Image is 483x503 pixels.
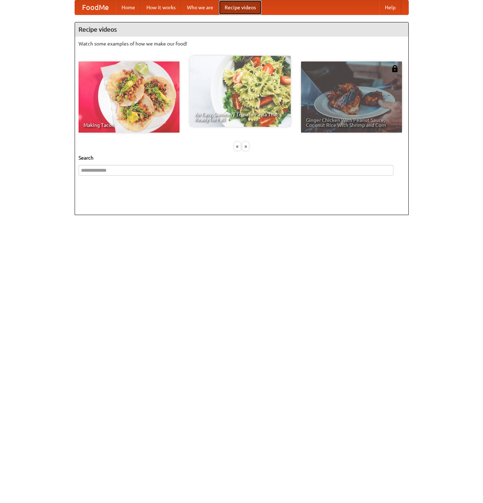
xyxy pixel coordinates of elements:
a: Recipe videos [219,0,262,15]
a: Home [116,0,141,15]
h4: Recipe videos [75,22,408,37]
div: « [234,142,241,151]
h5: Search [79,154,405,161]
img: 483408.png [391,65,398,72]
a: Help [379,0,401,15]
a: Who we are [181,0,219,15]
span: An Easy, Summery Tomato Pasta That's Ready for Fall [195,112,286,122]
a: An Easy, Summery Tomato Pasta That's Ready for Fall [190,56,291,127]
span: Making Tacos [84,123,175,128]
a: Making Tacos [79,61,179,133]
p: Watch some examples of how we make our food! [79,40,405,47]
a: How it works [141,0,181,15]
a: FoodMe [75,0,116,15]
div: » [242,142,249,151]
